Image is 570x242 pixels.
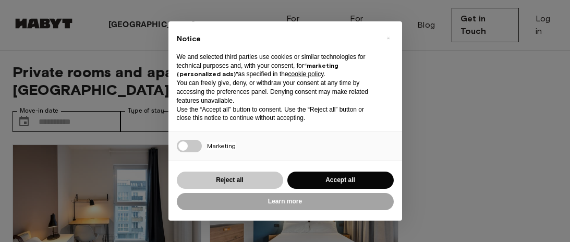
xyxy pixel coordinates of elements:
p: We and selected third parties use cookies or similar technologies for technical purposes and, wit... [177,53,377,79]
strong: “marketing (personalized ads)” [177,62,338,78]
p: Use the “Accept all” button to consent. Use the “Reject all” button or close this notice to conti... [177,105,377,123]
h2: Notice [177,34,377,44]
button: Reject all [177,172,283,189]
p: You can freely give, deny, or withdraw your consent at any time by accessing the preferences pane... [177,79,377,105]
a: cookie policy [288,70,324,78]
button: Close this notice [380,30,397,46]
span: × [386,32,390,44]
button: Accept all [287,172,394,189]
span: Marketing [207,142,236,150]
button: Learn more [177,193,394,210]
